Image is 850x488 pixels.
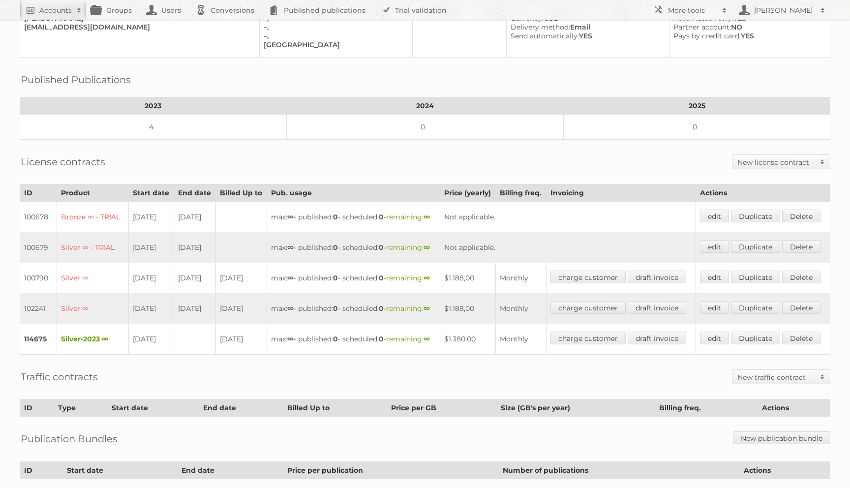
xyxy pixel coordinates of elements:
th: Billed Up to [216,184,267,202]
th: Number of publications [499,462,739,479]
th: Actions [758,399,830,417]
strong: ∞ [287,274,294,282]
strong: ∞ [424,335,430,343]
td: 102241 [20,293,57,324]
strong: 0 [379,274,384,282]
th: 2023 [20,97,287,115]
a: draft invoice [628,332,686,344]
div: –, [264,31,405,40]
strong: 0 [333,243,338,252]
th: Pub. usage [267,184,440,202]
th: ID [20,184,57,202]
td: 100679 [20,232,57,263]
th: Billing freq. [655,399,758,417]
td: [DATE] [129,232,174,263]
td: 114675 [20,324,57,355]
td: Not applicable. [440,232,696,263]
div: NO [673,23,822,31]
td: Monthly [495,293,546,324]
a: Delete [782,332,820,344]
td: Monthly [495,324,546,355]
a: Delete [782,210,820,222]
strong: ∞ [424,243,430,252]
a: edit [700,240,729,253]
th: End date [174,184,216,202]
td: [DATE] [129,324,174,355]
td: $1.188,00 [440,263,495,293]
td: Monthly [495,263,546,293]
a: Duplicate [731,210,780,222]
span: Send automatically: [511,31,579,40]
h2: New traffic contract [737,372,815,382]
th: Product [57,184,129,202]
td: 100678 [20,202,57,233]
a: New license contract [732,155,830,169]
a: New publication bundle [733,431,830,444]
strong: 0 [333,335,338,343]
td: [DATE] [174,263,216,293]
a: charge customer [550,271,626,283]
div: YES [511,31,661,40]
strong: 0 [379,213,384,221]
a: Duplicate [731,271,780,283]
th: Start date [63,462,178,479]
th: End date [178,462,283,479]
th: Billed Up to [283,399,387,417]
strong: 0 [333,213,338,221]
th: 2024 [286,97,563,115]
span: Delivery method: [511,23,570,31]
td: 0 [286,115,563,140]
strong: ∞ [287,243,294,252]
td: $1.380,00 [440,324,495,355]
a: charge customer [550,332,626,344]
a: edit [700,332,729,344]
strong: ∞ [424,213,430,221]
strong: ∞ [287,335,294,343]
td: – [413,6,507,58]
td: Silver ∞ [57,263,129,293]
strong: 0 [379,243,384,252]
th: End date [199,399,283,417]
h2: Traffic contracts [21,369,98,384]
a: edit [700,210,729,222]
a: Duplicate [731,240,780,253]
a: New traffic contract [732,370,830,384]
td: max: - published: - scheduled: - [267,232,440,263]
strong: ∞ [424,304,430,313]
td: Not applicable. [440,202,696,233]
span: remaining: [386,243,430,252]
strong: ∞ [287,213,294,221]
td: 0 [564,115,830,140]
strong: 0 [333,304,338,313]
td: [DATE] [216,324,267,355]
a: Delete [782,301,820,314]
td: max: - published: - scheduled: - [267,293,440,324]
a: Delete [782,240,820,253]
td: 4 [20,115,287,140]
th: Billing freq. [495,184,546,202]
th: Actions [739,462,830,479]
td: Bronze ∞ - TRIAL [57,202,129,233]
h2: New license contract [737,157,815,167]
h2: Accounts [39,5,72,15]
th: ID [20,462,63,479]
strong: 0 [379,304,384,313]
div: [GEOGRAPHIC_DATA] [264,40,405,49]
a: draft invoice [628,271,686,283]
div: [EMAIL_ADDRESS][DOMAIN_NAME] [24,23,251,31]
span: remaining: [386,304,430,313]
td: 100790 [20,263,57,293]
th: Start date [129,184,174,202]
td: [DATE] [129,202,174,233]
h2: More tools [668,5,717,15]
div: –, [264,23,405,31]
td: max: - published: - scheduled: - [267,202,440,233]
strong: 0 [379,335,384,343]
td: max: - published: - scheduled: - [267,324,440,355]
td: Silver ∞ [57,293,129,324]
td: Silver ∞ - TRIAL [57,232,129,263]
strong: ∞ [287,304,294,313]
th: Invoicing [546,184,696,202]
th: Start date [107,399,199,417]
h2: License contracts [21,154,105,169]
